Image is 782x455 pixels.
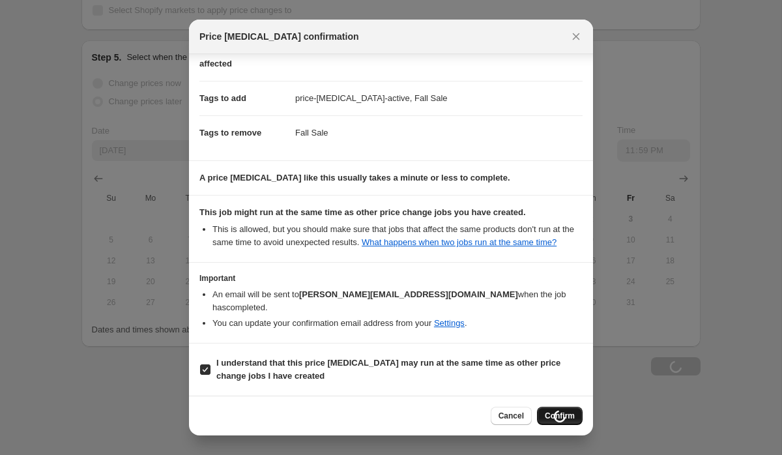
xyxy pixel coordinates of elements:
li: An email will be sent to when the job has completed . [212,288,583,314]
button: Cancel [491,407,532,425]
li: This is allowed, but you should make sure that jobs that affect the same products don ' t run at ... [212,223,583,249]
b: This job might run at the same time as other price change jobs you have created. [199,207,526,217]
b: A price [MEDICAL_DATA] like this usually takes a minute or less to complete. [199,173,510,183]
dd: price-[MEDICAL_DATA]-active, Fall Sale [295,81,583,115]
span: Price [MEDICAL_DATA] confirmation [199,30,359,43]
h3: Important [199,273,583,284]
span: Cancel [499,411,524,421]
b: [PERSON_NAME][EMAIL_ADDRESS][DOMAIN_NAME] [299,289,518,299]
a: Settings [434,318,465,328]
b: I understand that this price [MEDICAL_DATA] may run at the same time as other price change jobs I... [216,358,560,381]
button: Close [567,27,585,46]
span: Tags to remove [199,128,261,138]
a: What happens when two jobs run at the same time? [362,237,557,247]
dd: Fall Sale [295,115,583,150]
li: You can update your confirmation email address from your . [212,317,583,330]
span: Tags to add [199,93,246,103]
